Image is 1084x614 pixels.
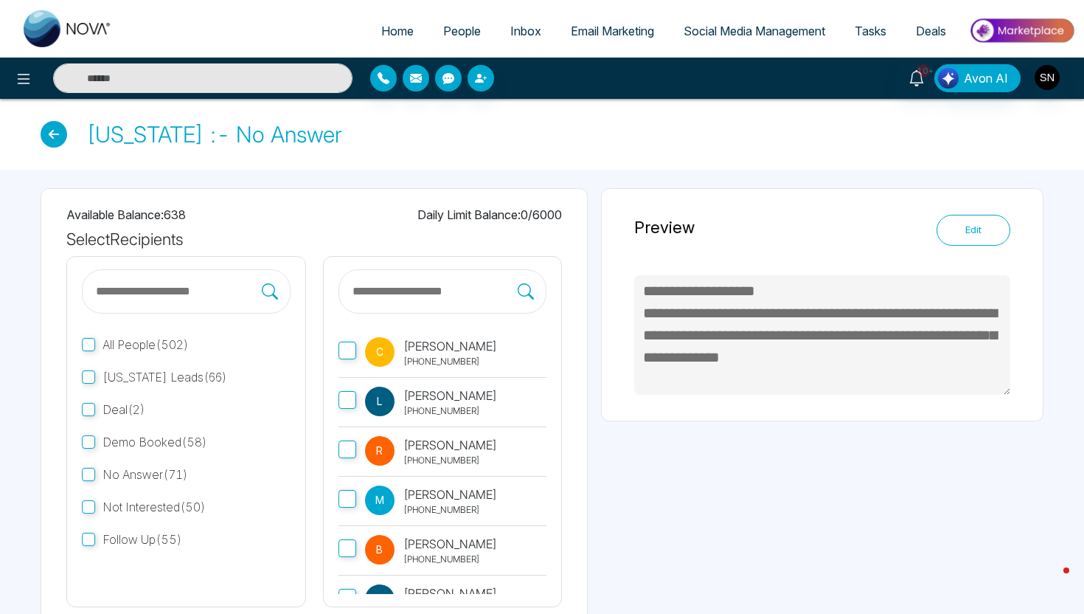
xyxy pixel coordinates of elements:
p: [PERSON_NAME] [403,486,497,503]
p: [PERSON_NAME] [403,337,497,355]
span: Deal ( 2 ) [103,402,145,417]
a: People [428,17,496,45]
input: [US_STATE] Leads(66) [82,370,95,384]
span: R [376,436,383,466]
a: Home [366,17,428,45]
input: Deal(2) [82,403,95,416]
a: Deals [901,17,961,45]
p: Daily Limit Balance: 0 / 6000 [417,206,562,224]
button: Avon AI [934,64,1021,92]
p: Available Balance: 638 [66,206,186,224]
p: [PHONE_NUMBER] [403,355,497,368]
h1: Select Recipients [66,230,183,249]
span: Not Interested ( 50 ) [103,500,206,514]
input: Not Interested(50) [82,500,95,514]
a: Social Media Management [669,17,840,45]
a: Inbox [496,17,556,45]
span: Social Media Management [684,24,825,38]
span: C [376,337,383,367]
span: All People ( 502 ) [103,337,189,352]
span: Deals [916,24,946,38]
img: Market-place.gif [968,14,1075,47]
a: 10+ [899,64,934,90]
input: L[PERSON_NAME] [PHONE_NUMBER] [338,589,356,607]
p: [PHONE_NUMBER] [403,503,497,517]
span: Follow Up ( 55 ) [103,532,182,547]
h1: Preview [634,218,695,237]
span: L [377,584,382,614]
span: 10+ [917,64,930,77]
img: Lead Flow [938,68,959,89]
span: L [377,387,382,416]
input: C[PERSON_NAME] [PHONE_NUMBER] [338,342,356,359]
a: Email Marketing [556,17,669,45]
a: Tasks [840,17,901,45]
button: Edit [937,215,1010,246]
span: Avon AI [964,69,1008,87]
span: Tasks [855,24,886,38]
span: People [443,24,481,38]
span: Demo Booked ( 58 ) [103,435,207,449]
img: Nova CRM Logo [24,10,112,47]
span: No Answer ( 71 ) [103,467,188,482]
p: [PERSON_NAME] [403,436,497,454]
span: M [375,486,384,515]
input: R[PERSON_NAME] [PHONE_NUMBER] [338,441,356,458]
iframe: Intercom live chat [1034,564,1069,599]
p: [PHONE_NUMBER] [403,454,497,467]
span: Inbox [510,24,541,38]
p: [PHONE_NUMBER] [403,404,497,418]
input: All People(502) [82,338,95,351]
p: [PHONE_NUMBER] [403,553,497,566]
p: [PERSON_NAME] [403,387,497,404]
p: [PERSON_NAME] [403,584,497,602]
span: B [376,535,383,565]
p: [PERSON_NAME] [403,535,497,553]
input: Follow Up(55) [82,533,95,546]
input: B[PERSON_NAME] [PHONE_NUMBER] [338,539,356,557]
span: Email Marketing [571,24,654,38]
span: Home [381,24,414,38]
input: L[PERSON_NAME] [PHONE_NUMBER] [338,391,356,409]
img: User Avatar [1035,65,1060,90]
input: No Answer(71) [82,468,95,481]
span: [US_STATE] Leads ( 66 ) [103,370,227,384]
h1: [US_STATE] :- No Answer [86,121,341,148]
input: Demo Booked(58) [82,435,95,449]
input: M[PERSON_NAME] [PHONE_NUMBER] [338,490,356,508]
